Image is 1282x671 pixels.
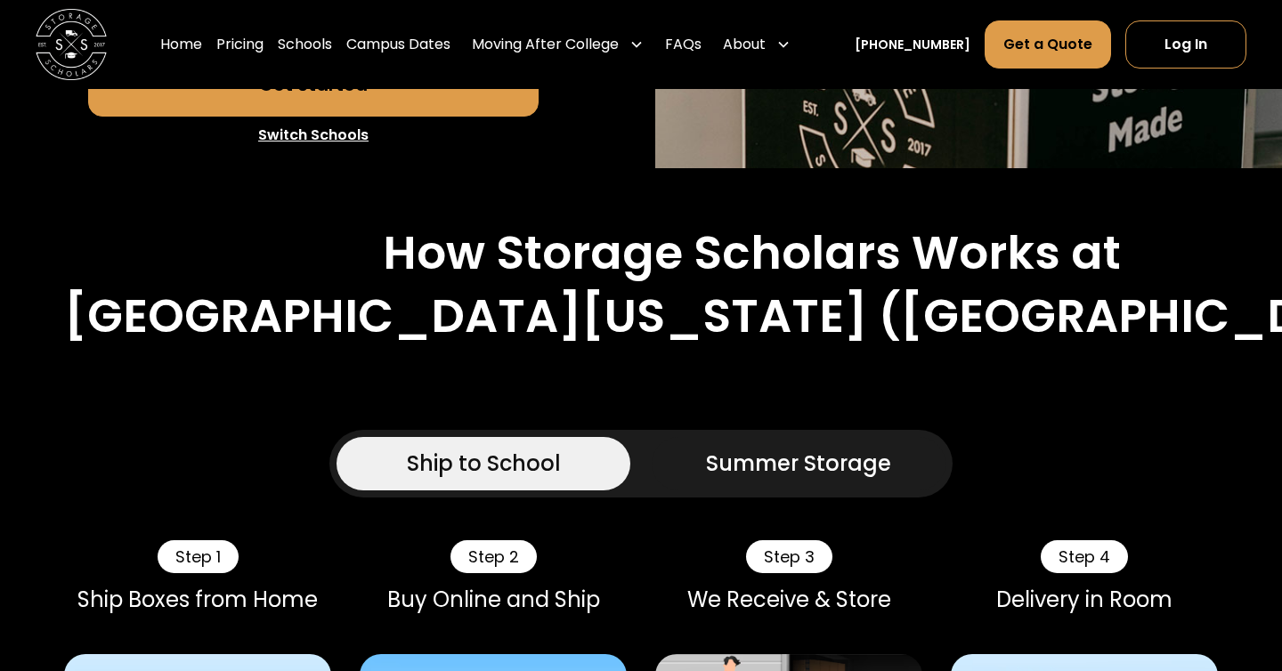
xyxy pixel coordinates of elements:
div: About [716,20,798,69]
a: Switch Schools [88,117,540,154]
a: Campus Dates [346,20,450,69]
div: Step 4 [1041,540,1128,574]
a: FAQs [665,20,702,69]
a: Log In [1125,20,1246,69]
div: Ship Boxes from Home [64,587,331,613]
div: Step 2 [450,540,537,574]
img: Storage Scholars main logo [36,9,107,80]
a: Schools [278,20,332,69]
div: Buy Online and Ship [360,587,627,613]
h2: How Storage Scholars Works at [383,225,1121,280]
a: [PHONE_NUMBER] [855,36,970,54]
div: Delivery in Room [951,587,1218,613]
div: About [723,34,766,55]
div: Summer Storage [706,448,891,480]
div: Step 3 [746,540,832,574]
div: Ship to School [407,448,561,480]
a: Home [160,20,202,69]
a: home [36,9,107,80]
a: Get a Quote [985,20,1111,69]
div: Moving After College [465,20,651,69]
a: Pricing [216,20,264,69]
div: Moving After College [472,34,619,55]
div: We Receive & Store [655,587,922,613]
div: Step 1 [158,540,239,574]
